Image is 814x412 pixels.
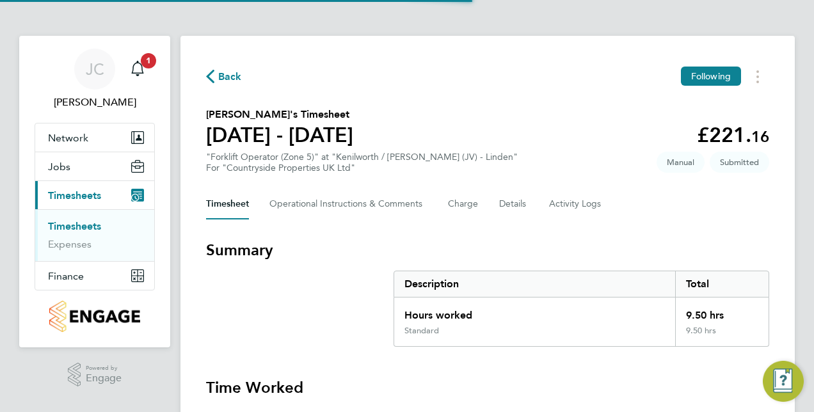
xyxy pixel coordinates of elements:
span: 1 [141,53,156,68]
span: Jobs [48,161,70,173]
button: Timesheets Menu [746,67,769,86]
button: Network [35,123,154,152]
span: Powered by [86,363,122,374]
h3: Summary [206,240,769,260]
div: Total [675,271,769,297]
a: 1 [125,49,150,90]
span: This timesheet is Submitted. [710,152,769,173]
a: Expenses [48,238,92,250]
button: Activity Logs [549,189,603,219]
button: Details [499,189,529,219]
h1: [DATE] - [DATE] [206,122,353,148]
button: Charge [448,189,479,219]
span: Engage [86,373,122,384]
div: Summary [394,271,769,347]
span: Back [218,69,242,84]
a: Timesheets [48,220,101,232]
a: JC[PERSON_NAME] [35,49,155,110]
button: Engage Resource Center [763,361,804,402]
button: Timesheet [206,189,249,219]
div: Description [394,271,675,297]
span: Jayne Cadman [35,95,155,110]
button: Following [681,67,741,86]
span: Finance [48,270,84,282]
button: Finance [35,262,154,290]
span: This timesheet was manually created. [657,152,705,173]
div: 9.50 hrs [675,326,769,346]
div: Standard [404,326,439,336]
div: Hours worked [394,297,675,326]
div: 9.50 hrs [675,297,769,326]
a: Go to home page [35,301,155,332]
span: Network [48,132,88,144]
button: Jobs [35,152,154,180]
app-decimal: £221. [697,123,769,147]
span: JC [86,61,104,77]
button: Back [206,68,242,84]
span: 16 [751,127,769,146]
button: Timesheets [35,181,154,209]
nav: Main navigation [19,36,170,347]
h3: Time Worked [206,377,769,398]
span: Following [691,70,731,82]
a: Powered byEngage [68,363,122,387]
div: Timesheets [35,209,154,261]
img: countryside-properties-logo-retina.png [49,301,140,332]
h2: [PERSON_NAME]'s Timesheet [206,107,353,122]
div: For "Countryside Properties UK Ltd" [206,162,518,173]
button: Operational Instructions & Comments [269,189,427,219]
div: "Forklift Operator (Zone 5)" at "Kenilworth / [PERSON_NAME] (JV) - Linden" [206,152,518,173]
span: Timesheets [48,189,101,202]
